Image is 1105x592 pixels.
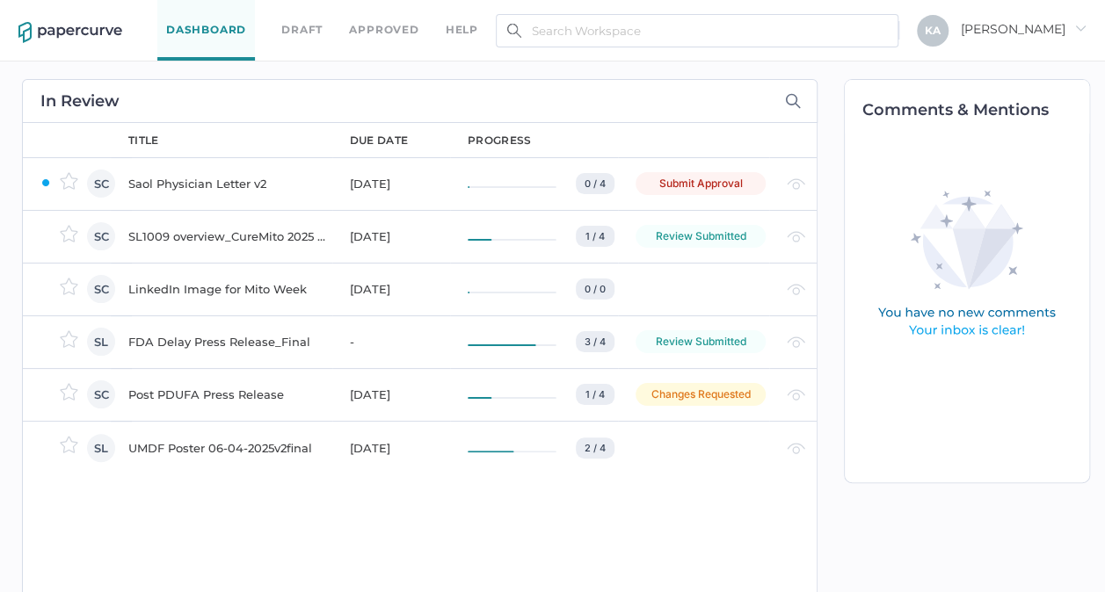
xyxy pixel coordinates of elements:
[350,437,447,458] div: [DATE]
[350,278,447,300] div: [DATE]
[128,437,329,458] div: UMDF Poster 06-04-2025v2final
[507,24,521,38] img: search.bf03fe8b.svg
[925,24,941,37] span: K A
[40,93,120,109] h2: In Review
[60,330,78,348] img: star-inactive.70f2008a.svg
[446,20,478,40] div: help
[60,383,78,401] img: star-inactive.70f2008a.svg
[350,384,447,405] div: [DATE]
[576,173,614,194] div: 0 / 4
[60,436,78,453] img: star-inactive.70f2008a.svg
[18,22,122,43] img: papercurve-logo-colour.7244d18c.svg
[350,226,447,247] div: [DATE]
[576,331,614,352] div: 3 / 4
[961,21,1087,37] span: [PERSON_NAME]
[332,315,450,368] td: -
[87,222,115,250] div: SC
[128,173,329,194] div: Saol Physician Letter v2
[787,178,805,190] img: eye-light-gray.b6d092a5.svg
[60,278,78,295] img: star-inactive.70f2008a.svg
[576,278,614,300] div: 0 / 0
[87,380,115,408] div: SC
[87,434,115,462] div: SL
[60,225,78,242] img: star-inactive.70f2008a.svg
[128,384,329,405] div: Post PDUFA Press Release
[862,102,1089,118] h2: Comments & Mentions
[496,14,898,47] input: Search Workspace
[1074,22,1087,34] i: arrow_right
[787,284,805,295] img: eye-light-gray.b6d092a5.svg
[349,20,418,40] a: Approved
[576,437,614,458] div: 2 / 4
[87,170,115,198] div: SC
[636,225,766,248] div: Review Submitted
[840,177,1094,353] img: comments-empty-state.0193fcf7.svg
[87,275,115,303] div: SC
[350,133,408,148] div: due date
[787,389,805,401] img: eye-light-gray.b6d092a5.svg
[281,20,323,40] a: Draft
[128,133,159,148] div: title
[128,331,329,352] div: FDA Delay Press Release_Final
[785,93,801,109] img: search-icon-expand.c6106642.svg
[128,226,329,247] div: SL1009 overview_CureMito 2025 congress_for PRC
[468,133,531,148] div: progress
[576,226,614,247] div: 1 / 4
[787,231,805,242] img: eye-light-gray.b6d092a5.svg
[128,278,329,300] div: LinkedIn Image for Mito Week
[787,336,805,348] img: eye-light-gray.b6d092a5.svg
[636,172,766,195] div: Submit Approval
[60,172,78,190] img: star-inactive.70f2008a.svg
[636,330,766,353] div: Review Submitted
[40,177,51,188] img: ZaPP2z7XVwAAAABJRU5ErkJggg==
[350,173,447,194] div: [DATE]
[87,328,115,356] div: SL
[787,443,805,454] img: eye-light-gray.b6d092a5.svg
[576,384,614,405] div: 1 / 4
[636,383,766,406] div: Changes Requested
